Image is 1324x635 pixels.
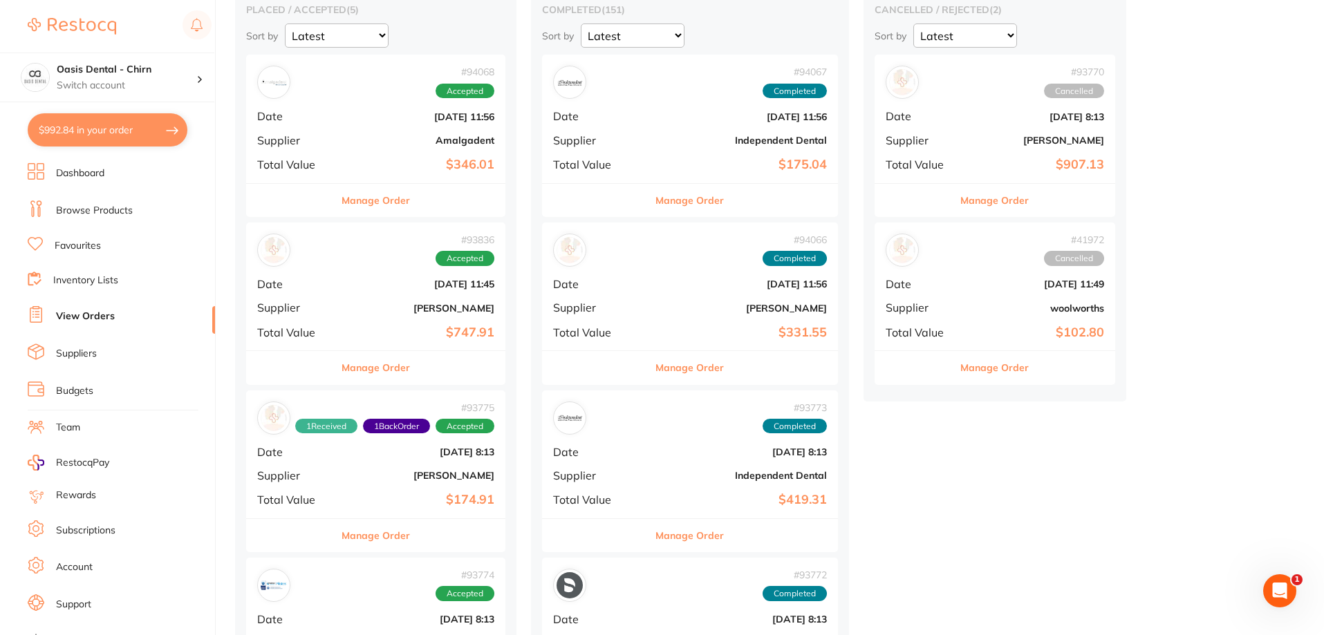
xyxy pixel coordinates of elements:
div: Adam Dental#937751Received1BackOrderAcceptedDate[DATE] 8:13Supplier[PERSON_NAME]Total Value$174.9... [246,390,505,553]
a: Dashboard [56,167,104,180]
b: $419.31 [652,493,827,507]
span: Supplier [886,134,955,146]
span: Accepted [436,251,494,266]
span: Date [886,278,955,290]
span: Accepted [436,586,494,601]
span: # 93774 [436,569,494,580]
b: $346.01 [344,158,494,172]
span: Supplier [257,301,333,314]
span: Date [257,446,333,458]
span: # 94067 [763,66,827,77]
a: Subscriptions [56,524,115,538]
b: $174.91 [344,493,494,507]
span: Back orders [363,419,430,434]
b: [DATE] 11:56 [652,278,827,290]
img: Independent Dental [557,69,583,95]
span: # 94066 [763,234,827,245]
span: Total Value [553,493,641,506]
b: $175.04 [652,158,827,172]
span: Total Value [257,158,333,171]
h2: completed ( 151 ) [542,3,838,16]
b: [DATE] 8:13 [652,614,827,625]
a: Account [56,560,93,574]
img: woolworths [889,237,915,263]
b: $102.80 [966,325,1104,340]
span: Date [553,278,641,290]
b: woolworths [966,303,1104,314]
b: [DATE] 8:13 [652,446,827,457]
span: # 94068 [436,66,494,77]
span: # 93770 [1044,66,1104,77]
span: Total Value [257,326,333,339]
span: Supplier [553,301,641,314]
a: Team [56,421,80,435]
span: # 93836 [436,234,494,245]
button: Manage Order [960,351,1029,384]
a: Browse Products [56,204,133,218]
span: Accepted [436,419,494,434]
p: Sort by [246,30,278,42]
div: Amalgadent#94068AcceptedDate[DATE] 11:56SupplierAmalgadentTotal Value$346.01Manage Order [246,55,505,217]
span: Total Value [553,326,641,339]
img: Erskine Dental [261,572,287,598]
span: Cancelled [1044,84,1104,99]
a: Suppliers [56,347,97,361]
button: $992.84 in your order [28,113,187,146]
button: Manage Order [655,351,724,384]
button: Manage Order [342,184,410,217]
span: Date [257,278,333,290]
span: Total Value [886,158,955,171]
b: [DATE] 11:56 [344,111,494,122]
span: Total Value [553,158,641,171]
span: Received [295,419,357,434]
span: Completed [763,251,827,266]
span: Supplier [553,469,641,482]
b: $907.13 [966,158,1104,172]
span: # 93772 [763,569,827,580]
img: Adam Dental [261,405,287,431]
button: Manage Order [960,184,1029,217]
img: Independent Dental [557,405,583,431]
b: [DATE] 8:13 [966,111,1104,122]
span: Supplier [553,134,641,146]
span: Date [553,613,641,625]
b: [PERSON_NAME] [344,470,494,481]
b: [PERSON_NAME] [652,303,827,314]
button: Manage Order [342,519,410,552]
a: Budgets [56,384,93,398]
span: # 93773 [763,402,827,413]
button: Manage Order [655,519,724,552]
img: Restocq Logo [28,18,116,35]
p: Sort by [875,30,906,42]
span: Total Value [886,326,955,339]
span: # 93775 [295,402,494,413]
span: Completed [763,84,827,99]
span: Total Value [257,493,333,506]
span: Supplier [257,134,333,146]
b: [DATE] 11:56 [652,111,827,122]
div: Henry Schein Halas#93836AcceptedDate[DATE] 11:45Supplier[PERSON_NAME]Total Value$747.91Manage Order [246,222,505,385]
iframe: Intercom live chat [1263,574,1296,607]
h2: cancelled / rejected ( 2 ) [875,3,1115,16]
p: Switch account [57,79,196,93]
span: 1 [1292,574,1303,585]
span: Date [886,110,955,122]
button: Manage Order [342,351,410,384]
h2: placed / accepted ( 5 ) [246,3,505,16]
span: Date [257,110,333,122]
a: Restocq Logo [28,10,116,42]
a: Support [56,598,91,612]
img: Dentsply Sirona [557,572,583,598]
a: Inventory Lists [53,274,118,287]
img: Henry Schein Halas [261,237,287,263]
span: Date [553,446,641,458]
img: Oasis Dental - Chirn [21,64,49,91]
span: Accepted [436,84,494,99]
b: $747.91 [344,325,494,340]
span: Supplier [257,469,333,482]
img: Amalgadent [261,69,287,95]
span: Supplier [886,301,955,314]
span: Completed [763,419,827,434]
a: Favourites [55,239,101,253]
span: Cancelled [1044,251,1104,266]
